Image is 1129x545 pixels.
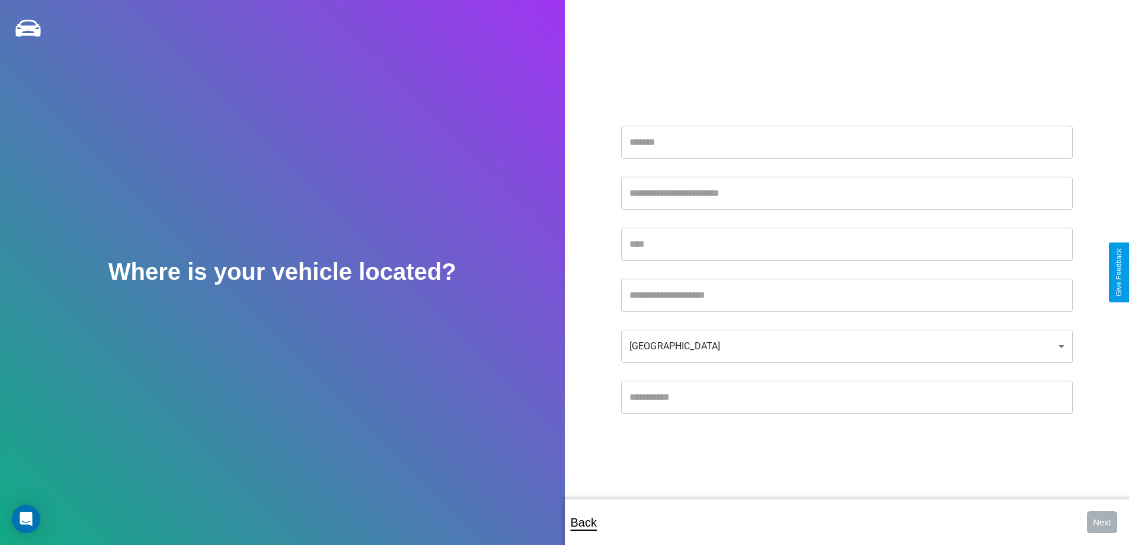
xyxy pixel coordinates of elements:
[571,512,597,533] p: Back
[108,259,456,285] h2: Where is your vehicle located?
[1115,248,1123,297] div: Give Feedback
[12,505,40,533] div: Open Intercom Messenger
[1087,511,1117,533] button: Next
[621,330,1073,363] div: [GEOGRAPHIC_DATA]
